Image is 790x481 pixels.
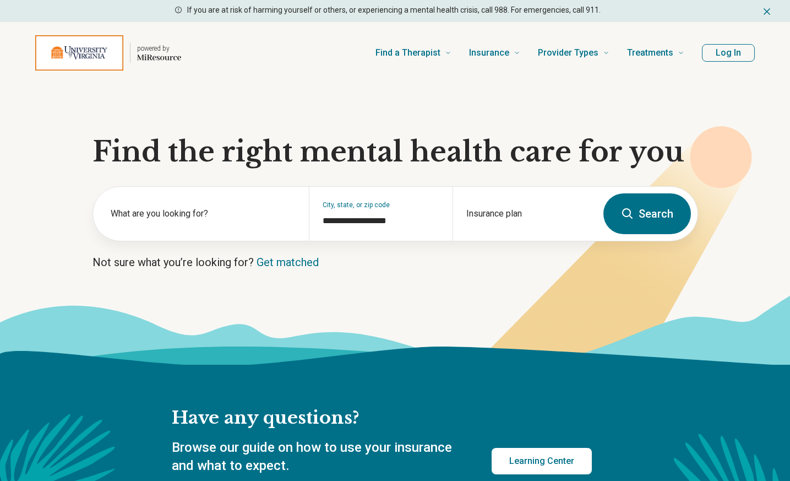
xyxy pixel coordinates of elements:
[375,45,440,61] span: Find a Therapist
[172,407,592,430] h2: Have any questions?
[172,439,465,475] p: Browse our guide on how to use your insurance and what to expect.
[469,31,520,75] a: Insurance
[92,136,698,169] h1: Find the right mental health care for you
[111,207,296,220] label: What are you looking for?
[538,31,609,75] a: Provider Types
[137,44,181,53] p: powered by
[187,4,601,16] p: If you are at risk of harming yourself or others, or experiencing a mental health crisis, call 98...
[375,31,451,75] a: Find a Therapist
[627,45,673,61] span: Treatments
[469,45,509,61] span: Insurance
[92,255,698,270] p: Not sure what you’re looking for?
[627,31,684,75] a: Treatments
[257,256,319,269] a: Get matched
[35,35,181,71] a: Home page
[492,448,592,474] a: Learning Center
[603,193,691,234] button: Search
[761,4,772,18] button: Dismiss
[538,45,598,61] span: Provider Types
[702,44,755,62] button: Log In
